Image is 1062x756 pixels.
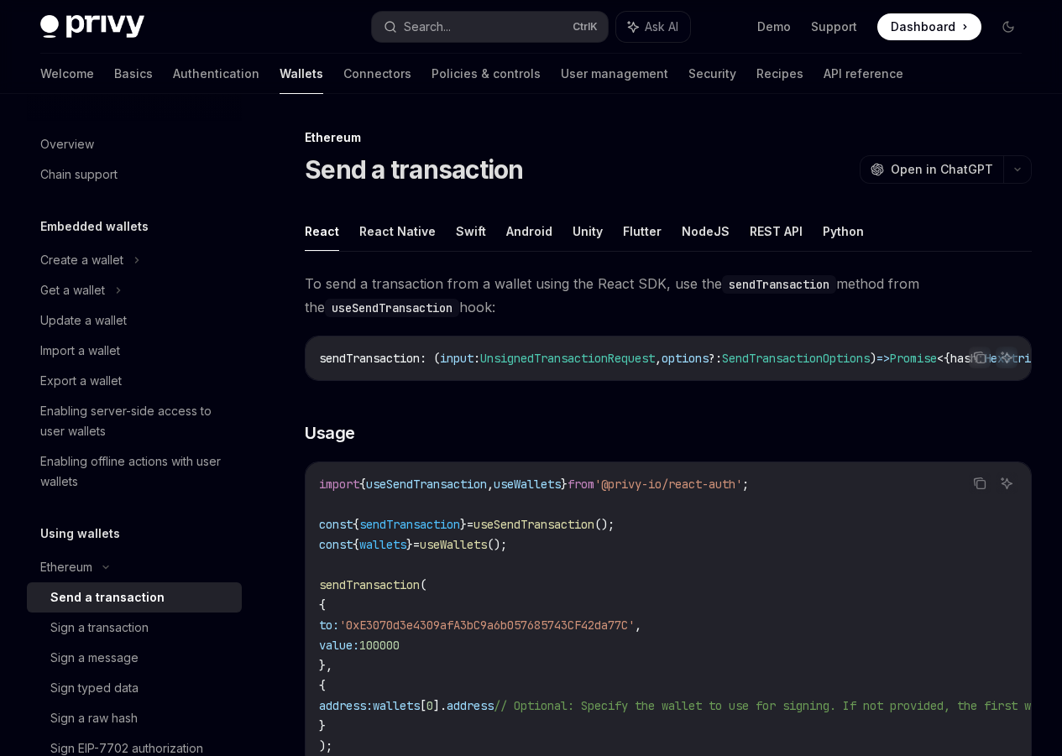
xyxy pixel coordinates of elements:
div: Enabling offline actions with user wallets [40,451,232,492]
button: React Native [359,211,436,251]
span: SendTransactionOptions [722,351,870,366]
a: Welcome [40,54,94,94]
a: Demo [757,18,791,35]
span: options [662,351,709,366]
img: dark logo [40,15,144,39]
h1: Send a transaction [305,154,524,185]
a: Overview [27,129,242,159]
div: Send a transaction [50,587,165,607]
button: Ask AI [996,347,1018,368]
span: : [473,351,480,366]
button: Ask AI [616,12,690,42]
div: Search... [404,17,451,37]
span: Open in ChatGPT [891,161,993,178]
a: Connectors [343,54,411,94]
button: Ask AI [996,472,1018,494]
button: Toggle dark mode [995,13,1022,40]
span: 100000 [359,638,400,653]
a: Export a wallet [27,366,242,396]
a: Chain support [27,159,242,190]
span: hash [950,351,977,366]
a: Import a wallet [27,336,242,366]
button: Swift [456,211,486,251]
button: Flutter [623,211,662,251]
button: Search...CtrlK [372,12,608,42]
span: address: [319,698,373,713]
span: Promise [890,351,937,366]
span: } [460,517,467,532]
span: '0xE3070d3e4309afA3bC9a6b057685743CF42da77C' [339,618,635,633]
span: ; [742,477,749,492]
a: Sign typed data [27,673,242,703]
span: Ask AI [645,18,678,35]
span: { [944,351,950,366]
code: sendTransaction [722,275,836,294]
a: API reference [824,54,903,94]
button: Unity [573,211,603,251]
span: address [447,698,494,713]
a: Policies & controls [432,54,541,94]
span: { [353,517,359,532]
span: , [635,618,641,633]
span: const [319,537,353,552]
span: sendTransaction [319,351,420,366]
a: Basics [114,54,153,94]
span: ]. [433,698,447,713]
span: = [467,517,473,532]
span: { [353,537,359,552]
a: Security [688,54,736,94]
span: useSendTransaction [366,477,487,492]
button: Open in ChatGPT [860,155,1003,184]
a: Sign a raw hash [27,703,242,733]
div: Ethereum [305,129,1032,146]
div: Export a wallet [40,371,122,391]
span: wallets [359,537,406,552]
div: Sign a transaction [50,618,149,638]
button: REST API [750,211,803,251]
div: Import a wallet [40,341,120,361]
span: Dashboard [891,18,955,35]
span: useSendTransaction [473,517,594,532]
span: from [568,477,594,492]
h5: Embedded wallets [40,216,149,237]
span: { [319,597,326,613]
a: Sign a message [27,643,242,673]
span: value: [319,638,359,653]
span: [ [420,698,426,713]
a: Enabling server-side access to user wallets [27,396,242,446]
button: Copy the contents from the code block [969,347,991,368]
a: Recipes [756,54,803,94]
button: NodeJS [682,211,730,251]
span: (); [594,517,615,532]
span: useWallets [420,537,487,552]
span: import [319,477,359,492]
span: To send a transaction from a wallet using the React SDK, use the method from the hook: [305,272,1032,319]
div: Overview [40,134,94,154]
span: Usage [305,421,355,445]
span: { [359,477,366,492]
h5: Using wallets [40,524,120,544]
button: Copy the contents from the code block [969,472,991,494]
div: Update a wallet [40,310,127,331]
span: }, [319,658,332,673]
span: 0 [426,698,433,713]
span: : ( [420,351,440,366]
span: UnsignedTransactionRequest [480,351,655,366]
span: const [319,517,353,532]
span: input [440,351,473,366]
span: ); [319,738,332,753]
span: < [937,351,944,366]
span: useWallets [494,477,561,492]
a: Authentication [173,54,259,94]
span: , [487,477,494,492]
span: (); [487,537,507,552]
span: ?: [709,351,722,366]
span: sendTransaction [319,577,420,592]
a: Enabling offline actions with user wallets [27,446,242,497]
div: Enabling server-side access to user wallets [40,401,232,441]
span: } [406,537,413,552]
span: ( [420,577,426,592]
a: Send a transaction [27,582,242,613]
span: sendTransaction [359,517,460,532]
code: useSendTransaction [325,299,459,317]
